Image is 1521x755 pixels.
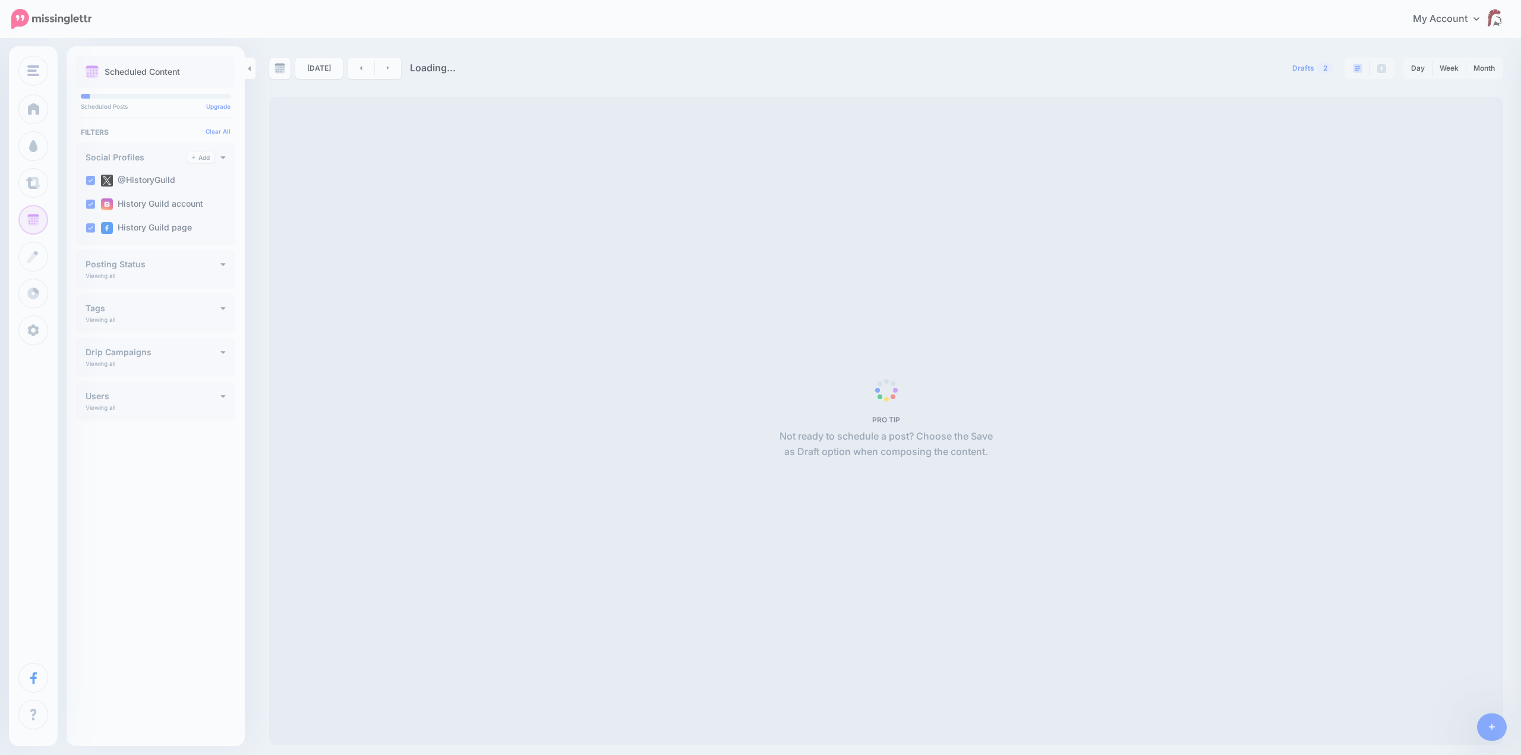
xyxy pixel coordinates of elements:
[101,175,113,187] img: twitter-square.png
[105,68,180,76] p: Scheduled Content
[81,128,231,137] h4: Filters
[101,222,113,234] img: facebook-square.png
[101,198,113,210] img: instagram-square.png
[410,62,456,74] span: Loading...
[1401,5,1503,34] a: My Account
[206,103,231,110] a: Upgrade
[86,316,115,323] p: Viewing all
[86,260,220,268] h4: Posting Status
[775,415,998,424] h5: PRO TIP
[274,63,285,74] img: calendar-grey-darker.png
[1404,59,1432,78] a: Day
[86,272,115,279] p: Viewing all
[206,128,231,135] a: Clear All
[101,222,192,234] label: History Guild page
[27,65,39,76] img: menu.png
[86,348,220,356] h4: Drip Campaigns
[86,360,115,367] p: Viewing all
[101,175,175,187] label: @HistoryGuild
[11,9,91,29] img: Missinglettr
[1353,64,1362,73] img: paragraph-boxed.png
[1285,58,1341,79] a: Drafts2
[86,392,220,400] h4: Users
[86,153,187,162] h4: Social Profiles
[1377,64,1386,73] img: facebook-grey-square.png
[81,103,231,109] p: Scheduled Posts
[101,198,203,210] label: History Guild account
[1317,62,1334,74] span: 2
[1466,59,1502,78] a: Month
[1432,59,1466,78] a: Week
[86,65,99,78] img: calendar.png
[187,152,214,163] a: Add
[1292,65,1314,72] span: Drafts
[86,404,115,411] p: Viewing all
[86,304,220,312] h4: Tags
[295,58,343,79] a: [DATE]
[775,429,998,460] p: Not ready to schedule a post? Choose the Save as Draft option when composing the content.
